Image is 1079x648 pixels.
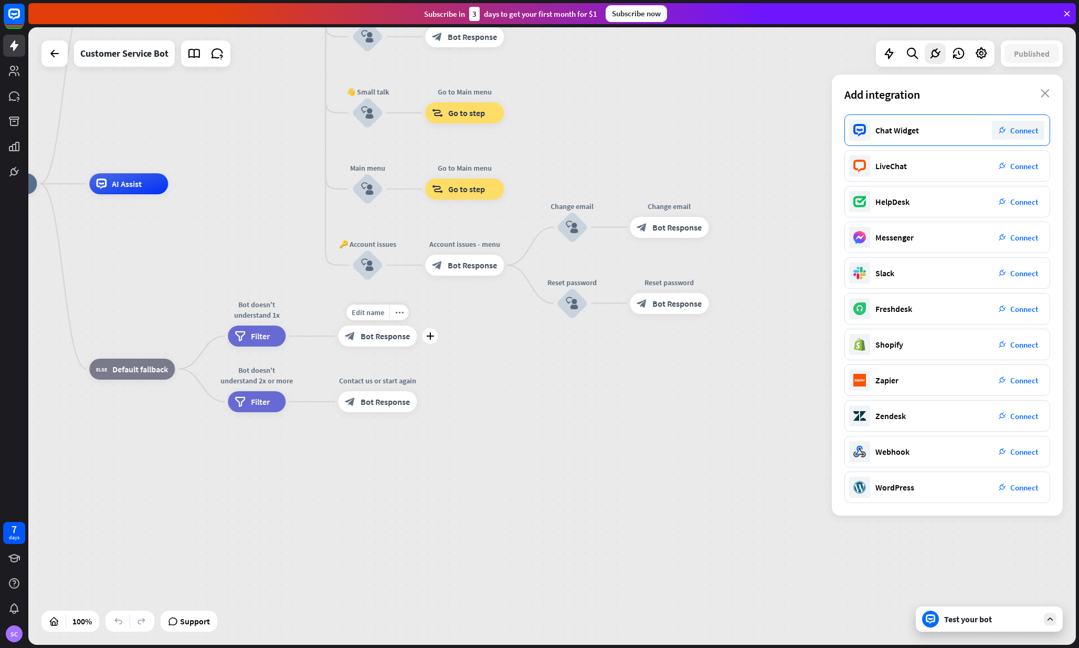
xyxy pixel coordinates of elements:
div: Bot doesn't understand 2x or more [220,365,293,386]
i: filter [235,331,246,341]
div: Messenger [875,232,914,243]
div: Reset password [622,277,716,288]
i: close [1041,89,1050,98]
span: Edit name [352,308,384,317]
i: block_bot_response [432,32,442,42]
div: LiveChat [875,161,907,171]
i: plug_integration [999,234,1006,241]
div: Zendesk [875,411,906,421]
i: block_goto [432,108,443,118]
div: 🔑 Account issues [336,239,399,249]
span: Bot Response [361,331,410,341]
i: block_fallback [96,364,107,374]
span: AI Assist [112,179,142,189]
i: plug_integration [999,341,1006,348]
i: block_goto [432,184,443,194]
span: Connect [1010,126,1038,135]
div: Go to Main menu [417,163,512,173]
i: more_horiz [395,309,404,317]
div: 7 [12,525,17,534]
span: Go to step [448,108,485,118]
span: Default fallback [112,364,168,374]
span: Support [180,613,210,630]
span: Filter [251,396,270,407]
span: Connect [1010,483,1038,493]
i: plug_integration [999,198,1006,205]
i: plug_integration [999,448,1006,455]
span: Bot Response [652,222,702,233]
div: HelpDesk [875,196,909,207]
div: Main menu [336,163,399,173]
span: Connect [1010,304,1038,314]
div: Change email [541,201,604,212]
i: block_user_input [361,259,374,271]
i: plug_integration [999,412,1006,420]
span: Bot Response [448,32,497,42]
div: Bot doesn't understand 1x [220,299,293,320]
i: block_user_input [566,297,578,310]
i: plug_integration [999,269,1006,277]
div: Subscribe now [606,5,667,22]
i: block_bot_response [345,331,355,341]
i: block_bot_response [345,396,355,407]
div: Slack [875,268,894,278]
i: block_user_input [566,221,578,234]
span: Connect [1010,161,1038,171]
div: Test your bot [944,614,1039,624]
div: 100% [69,613,95,630]
div: Subscribe in days to get your first month for $1 [424,7,597,21]
div: 👋 Small talk [336,87,399,97]
span: Filter [251,331,270,341]
i: plug_integration [999,162,1006,170]
span: Go to step [448,184,485,194]
i: block_user_input [361,30,374,43]
i: filter [235,396,246,407]
span: Connect [1010,447,1038,457]
div: Zapier [875,375,898,385]
div: 3 [469,7,480,21]
div: WordPress [875,482,914,493]
i: plus [426,332,434,340]
div: Customer Service Bot [80,40,168,67]
span: Bot Response [652,298,702,309]
div: days [9,534,19,541]
div: Account issues - menu [417,239,512,249]
a: 7 days [3,522,25,544]
i: plug_integration [999,127,1006,134]
i: plug_integration [999,484,1006,491]
i: block_bot_response [637,298,647,309]
button: Open LiveChat chat widget [8,4,40,36]
span: Bot Response [448,260,497,270]
div: Shopify [875,339,903,350]
i: plug_integration [999,305,1006,312]
span: Bot Response [361,396,410,407]
span: Connect [1010,268,1038,278]
div: Go to Main menu [417,87,512,97]
span: Connect [1010,340,1038,350]
i: block_user_input [361,183,374,195]
i: block_bot_response [637,222,647,233]
span: Connect [1010,233,1038,243]
div: Reset password [541,277,604,288]
div: Change email [622,201,716,212]
span: Connect [1010,375,1038,385]
i: block_user_input [361,107,374,119]
div: SC [6,625,23,642]
span: Connect [1010,411,1038,421]
div: Freshdesk [875,304,912,314]
span: Add integration [844,87,920,102]
div: Chat Widget [875,125,919,135]
button: Published [1004,44,1059,63]
i: block_bot_response [432,260,442,270]
span: Connect [1010,197,1038,207]
div: Webhook [875,446,909,457]
i: plug_integration [999,377,1006,384]
div: Contact us or start again [330,375,425,386]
